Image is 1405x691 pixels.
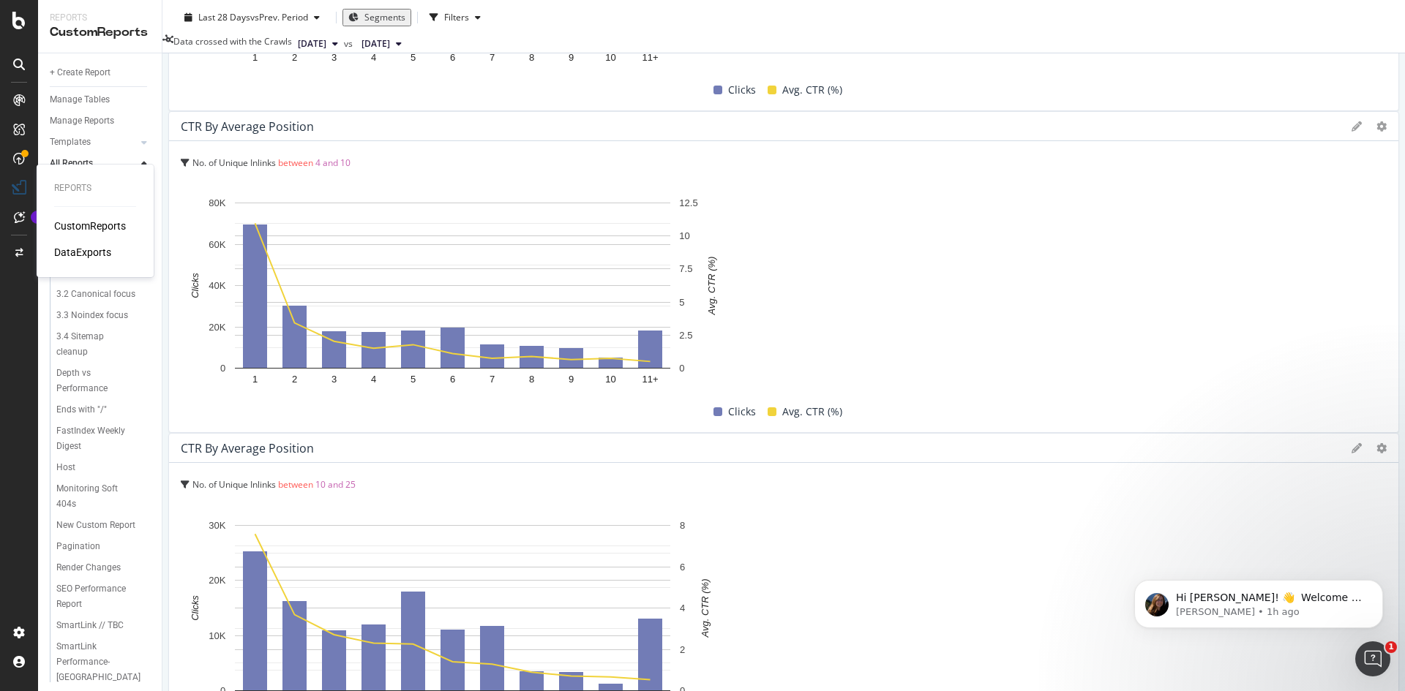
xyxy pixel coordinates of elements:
[56,308,128,323] div: 3.3 Noindex focus
[298,37,326,50] span: 2025 Sep. 15th
[1385,641,1397,653] span: 1
[56,481,151,512] a: Monitoring Soft 404s
[50,65,151,80] a: + Create Report
[50,92,110,107] div: Manage Tables
[56,329,137,360] div: 3.4 Sitemap cleanup
[529,52,534,63] text: 8
[190,594,201,620] text: Clicks
[252,52,258,63] text: 1
[252,374,258,385] text: 1
[605,52,615,63] text: 10
[642,374,658,385] text: 11+
[364,11,405,23] span: Segments
[56,460,151,475] a: Host
[680,561,685,572] text: 6
[56,618,151,633] a: SmartLink // TBC
[56,560,151,575] a: Render Changes
[56,481,138,512] div: Monitoring Soft 404s
[680,643,685,654] text: 2
[680,603,685,613] text: 4
[782,81,842,99] span: Avg. CTR (%)
[209,575,225,586] text: 20K
[315,156,351,169] span: 4 and 10
[679,231,689,242] text: 10
[56,560,121,575] div: Render Changes
[569,374,574,385] text: 9
[728,403,756,420] span: Clicks
[56,581,151,612] a: SEO Performance Report
[569,52,574,63] text: 9
[56,402,151,418] a: Ends with "/"
[679,297,684,308] text: 5
[700,578,711,638] text: Avg. CTR (%)
[56,618,124,633] div: SmartLink // TBC
[54,219,126,233] a: CustomReports
[56,518,135,533] div: New Custom Report
[209,520,225,531] text: 30K
[444,11,469,23] div: Filters
[642,52,658,63] text: 11+
[192,478,276,491] span: No. of Unique Inlinks
[490,374,495,385] text: 7
[209,630,225,641] text: 10K
[278,478,313,491] span: between
[344,37,356,50] span: vs
[56,518,151,533] a: New Custom Report
[371,52,376,63] text: 4
[209,197,225,208] text: 80K
[54,245,111,260] a: DataExports
[56,366,151,396] a: Depth vs Performance
[50,92,151,107] a: Manage Tables
[424,6,487,29] button: Filters
[680,520,685,531] text: 8
[706,257,717,316] text: Avg. CTR (%)
[190,273,201,298] text: Clicks
[56,539,151,554] a: Pagination
[50,156,93,171] div: All Reports
[411,52,416,63] text: 5
[56,329,151,360] a: 3.4 Sitemap cleanup
[54,182,136,195] div: Reports
[411,374,416,385] text: 5
[50,113,114,129] div: Manage Reports
[292,35,344,53] button: [DATE]
[1112,549,1405,652] iframe: Intercom notifications message
[56,423,139,454] div: FastIndex Weekly Digest
[56,287,151,302] a: 3.2 Canonical focus
[679,264,692,275] text: 7.5
[56,366,138,396] div: Depth vs Performance
[168,111,1399,433] div: CTR By Average PositionNo. of Unique Inlinks between 4 and 10A chart.ClicksAvg. CTR (%)
[782,403,842,420] span: Avg. CTR (%)
[331,374,337,385] text: 3
[361,37,390,50] span: 2025 Aug. 18th
[529,374,534,385] text: 8
[56,308,151,323] a: 3.3 Noindex focus
[56,539,100,554] div: Pagination
[1355,641,1390,676] iframe: Intercom live chat
[50,12,150,24] div: Reports
[209,239,225,250] text: 60K
[56,460,75,475] div: Host
[356,35,408,53] button: [DATE]
[56,287,135,302] div: 3.2 Canonical focus
[181,195,725,403] svg: A chart.
[31,211,44,224] div: Tooltip anchor
[56,581,139,612] div: SEO Performance Report
[50,113,151,129] a: Manage Reports
[605,374,615,385] text: 10
[50,156,137,171] a: All Reports
[679,197,697,208] text: 12.5
[220,363,225,374] text: 0
[331,52,337,63] text: 3
[56,402,107,418] div: Ends with "/"
[728,81,756,99] span: Clicks
[50,135,137,150] a: Templates
[342,9,411,26] button: Segments
[450,52,455,63] text: 6
[679,363,684,374] text: 0
[292,374,297,385] text: 2
[192,156,276,169] span: No. of Unique Inlinks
